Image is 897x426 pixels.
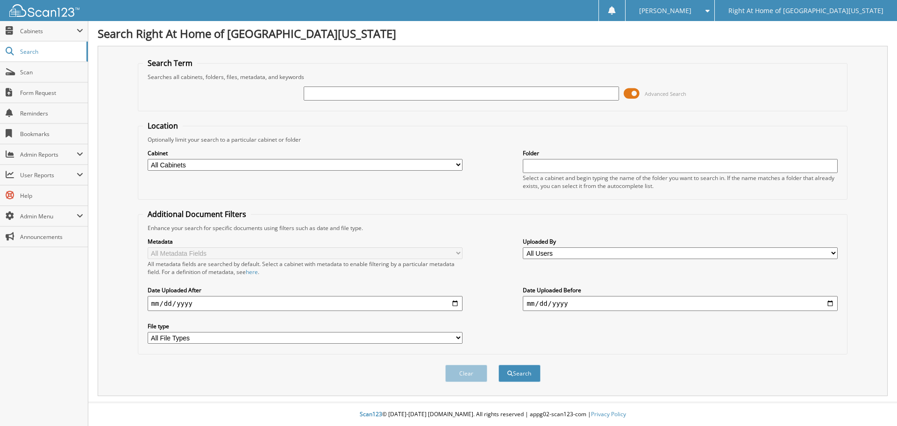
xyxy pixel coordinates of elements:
span: Advanced Search [645,90,686,97]
div: © [DATE]-[DATE] [DOMAIN_NAME]. All rights reserved | appg02-scan123-com | [88,403,897,426]
span: Reminders [20,109,83,117]
legend: Location [143,121,183,131]
div: Searches all cabinets, folders, files, metadata, and keywords [143,73,843,81]
a: Privacy Policy [591,410,626,418]
button: Clear [445,365,487,382]
label: Metadata [148,238,463,245]
span: Announcements [20,233,83,241]
div: Select a cabinet and begin typing the name of the folder you want to search in. If the name match... [523,174,838,190]
span: Search [20,48,82,56]
span: Help [20,192,83,200]
div: Enhance your search for specific documents using filters such as date and file type. [143,224,843,232]
a: here [246,268,258,276]
span: Admin Menu [20,212,77,220]
button: Search [498,365,541,382]
label: Date Uploaded Before [523,286,838,294]
label: File type [148,322,463,330]
span: Bookmarks [20,130,83,138]
span: Right At Home of [GEOGRAPHIC_DATA][US_STATE] [728,8,883,14]
span: Scan [20,68,83,76]
label: Date Uploaded After [148,286,463,294]
legend: Search Term [143,58,197,68]
img: scan123-logo-white.svg [9,4,79,17]
h1: Search Right At Home of [GEOGRAPHIC_DATA][US_STATE] [98,26,888,41]
span: Cabinets [20,27,77,35]
div: All metadata fields are searched by default. Select a cabinet with metadata to enable filtering b... [148,260,463,276]
legend: Additional Document Filters [143,209,251,219]
input: end [523,296,838,311]
span: User Reports [20,171,77,179]
span: [PERSON_NAME] [639,8,691,14]
span: Scan123 [360,410,382,418]
label: Cabinet [148,149,463,157]
label: Folder [523,149,838,157]
input: start [148,296,463,311]
label: Uploaded By [523,238,838,245]
span: Admin Reports [20,151,77,159]
div: Optionally limit your search to a particular cabinet or folder [143,136,843,144]
span: Form Request [20,89,83,97]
